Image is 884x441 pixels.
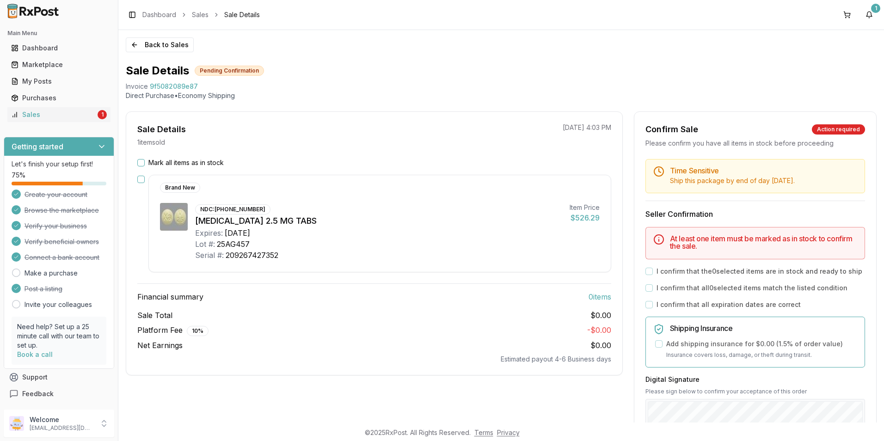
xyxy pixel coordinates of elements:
[645,388,865,395] p: Please sign below to confirm your acceptance of this order
[25,206,99,215] span: Browse the marketplace
[670,235,857,250] h5: At least one item must be marked as in stock to confirm the sale.
[137,355,611,364] div: Estimated payout 4-6 Business days
[137,291,203,302] span: Financial summary
[570,212,600,223] div: $526.29
[645,208,865,220] h3: Seller Confirmation
[570,203,600,212] div: Item Price
[871,4,880,13] div: 1
[137,325,209,336] span: Platform Fee
[587,325,611,335] span: - $0.00
[4,91,114,105] button: Purchases
[217,239,250,250] div: 25AG457
[7,56,110,73] a: Marketplace
[12,141,63,152] h3: Getting started
[25,221,87,231] span: Verify your business
[590,310,611,321] span: $0.00
[645,123,698,136] div: Confirm Sale
[11,93,107,103] div: Purchases
[666,339,843,349] label: Add shipping insurance for $0.00 ( 1.5 % of order value)
[4,74,114,89] button: My Posts
[224,10,260,19] span: Sale Details
[25,269,78,278] a: Make a purchase
[4,41,114,55] button: Dashboard
[4,107,114,122] button: Sales1
[7,30,110,37] h2: Main Menu
[30,424,94,432] p: [EMAIL_ADDRESS][DOMAIN_NAME]
[195,227,223,239] div: Expires:
[126,91,877,100] p: Direct Purchase • Economy Shipping
[25,300,92,309] a: Invite your colleagues
[195,239,215,250] div: Lot #:
[645,375,865,384] h3: Digital Signature
[126,37,194,52] button: Back to Sales
[4,386,114,402] button: Feedback
[226,250,278,261] div: 209267427352
[11,110,96,119] div: Sales
[670,177,795,184] span: Ship this package by end of day [DATE] .
[590,341,611,350] span: $0.00
[497,429,520,436] a: Privacy
[657,300,801,309] label: I confirm that all expiration dates are correct
[670,167,857,174] h5: Time Sensitive
[187,326,209,336] div: 10 %
[11,60,107,69] div: Marketplace
[98,110,107,119] div: 1
[812,124,865,135] div: Action required
[142,10,260,19] nav: breadcrumb
[11,77,107,86] div: My Posts
[30,415,94,424] p: Welcome
[148,158,224,167] label: Mark all items as in stock
[7,40,110,56] a: Dashboard
[195,250,224,261] div: Serial #:
[657,267,862,276] label: I confirm that the 0 selected items are in stock and ready to ship
[645,139,865,148] div: Please confirm you have all items in stock before proceeding
[17,350,53,358] a: Book a call
[160,203,188,231] img: Xarelto 2.5 MG TABS
[474,429,493,436] a: Terms
[7,90,110,106] a: Purchases
[589,291,611,302] span: 0 item s
[195,204,270,214] div: NDC: [PHONE_NUMBER]
[192,10,209,19] a: Sales
[9,416,24,431] img: User avatar
[7,106,110,123] a: Sales1
[17,322,101,350] p: Need help? Set up a 25 minute call with our team to set up.
[150,82,198,91] span: 9f5082089e87
[657,283,847,293] label: I confirm that all 0 selected items match the listed condition
[4,4,63,18] img: RxPost Logo
[25,284,62,294] span: Post a listing
[12,171,25,180] span: 75 %
[137,340,183,351] span: Net Earnings
[563,123,611,132] p: [DATE] 4:03 PM
[4,57,114,72] button: Marketplace
[666,350,857,360] p: Insurance covers loss, damage, or theft during transit.
[195,66,264,76] div: Pending Confirmation
[670,325,857,332] h5: Shipping Insurance
[7,73,110,90] a: My Posts
[4,369,114,386] button: Support
[142,10,176,19] a: Dashboard
[862,7,877,22] button: 1
[25,190,87,199] span: Create your account
[12,159,106,169] p: Let's finish your setup first!
[195,214,562,227] div: [MEDICAL_DATA] 2.5 MG TABS
[225,227,250,239] div: [DATE]
[126,63,189,78] h1: Sale Details
[25,253,99,262] span: Connect a bank account
[137,310,172,321] span: Sale Total
[11,43,107,53] div: Dashboard
[137,138,165,147] p: 1 item sold
[160,183,200,193] div: Brand New
[25,237,99,246] span: Verify beneficial owners
[126,82,148,91] div: Invoice
[22,389,54,398] span: Feedback
[137,123,186,136] div: Sale Details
